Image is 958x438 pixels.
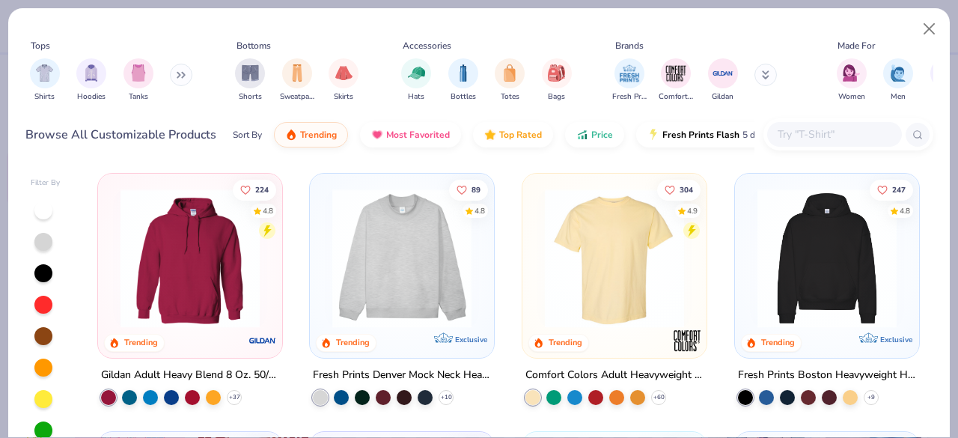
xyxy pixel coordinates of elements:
div: filter for Women [837,58,867,103]
button: filter button [235,58,265,103]
span: Sweatpants [280,91,314,103]
button: Like [233,179,276,200]
div: Sort By [233,128,262,142]
span: Bottles [451,91,476,103]
div: filter for Men [883,58,913,103]
div: filter for Tanks [123,58,153,103]
img: Gildan Image [712,62,734,85]
span: Gildan [712,91,733,103]
span: Skirts [334,91,353,103]
button: filter button [123,58,153,103]
div: filter for Hoodies [76,58,106,103]
button: filter button [280,58,314,103]
div: filter for Shirts [30,58,60,103]
button: filter button [659,58,693,103]
button: filter button [495,58,525,103]
img: Men Image [890,64,906,82]
div: filter for Sweatpants [280,58,314,103]
span: Women [838,91,865,103]
span: Totes [501,91,519,103]
div: Comfort Colors Adult Heavyweight T-Shirt [525,366,704,385]
span: Shirts [34,91,55,103]
img: Women Image [843,64,860,82]
span: 224 [255,186,269,193]
button: filter button [401,58,431,103]
div: 4.8 [263,205,273,216]
img: Comfort Colors Image [665,62,687,85]
div: Fresh Prints Denver Mock Neck Heavyweight Sweatshirt [313,366,491,385]
button: filter button [837,58,867,103]
span: Top Rated [499,129,542,141]
div: Bottoms [237,39,271,52]
div: Filter By [31,177,61,189]
img: Skirts Image [335,64,353,82]
div: Accessories [403,39,451,52]
button: Close [915,15,944,43]
img: Bottles Image [455,64,472,82]
img: f5d85501-0dbb-4ee4-b115-c08fa3845d83 [325,189,479,328]
span: Price [591,129,613,141]
input: Try "T-Shirt" [776,126,891,143]
div: filter for Bags [542,58,572,103]
span: Hats [408,91,424,103]
span: Tanks [129,91,148,103]
div: 4.9 [687,205,698,216]
img: Hats Image [408,64,425,82]
span: Bags [548,91,565,103]
button: filter button [448,58,478,103]
span: Exclusive [880,335,912,344]
img: flash.gif [647,129,659,141]
div: Tops [31,39,50,52]
span: 304 [680,186,693,193]
div: filter for Gildan [708,58,738,103]
div: filter for Skirts [329,58,359,103]
button: filter button [76,58,106,103]
button: filter button [612,58,647,103]
div: filter for Fresh Prints [612,58,647,103]
button: filter button [883,58,913,103]
button: Trending [274,122,348,147]
img: 029b8af0-80e6-406f-9fdc-fdf898547912 [537,189,692,328]
div: filter for Hats [401,58,431,103]
span: 89 [472,186,481,193]
img: Shorts Image [242,64,259,82]
div: Fresh Prints Boston Heavyweight Hoodie [738,366,916,385]
span: + 37 [228,393,239,402]
span: Exclusive [455,335,487,344]
button: Fresh Prints Flash5 day delivery [636,122,809,147]
button: filter button [542,58,572,103]
span: + 60 [653,393,665,402]
div: filter for Shorts [235,58,265,103]
img: Totes Image [501,64,518,82]
div: 4.8 [475,205,486,216]
img: Shirts Image [36,64,53,82]
img: Sweatpants Image [289,64,305,82]
div: filter for Totes [495,58,525,103]
button: Top Rated [473,122,553,147]
img: Hoodies Image [83,64,100,82]
img: most_fav.gif [371,129,383,141]
img: 01756b78-01f6-4cc6-8d8a-3c30c1a0c8ac [113,189,267,328]
span: Trending [300,129,337,141]
span: 5 day delivery [742,127,798,144]
div: filter for Comfort Colors [659,58,693,103]
button: filter button [30,58,60,103]
button: Like [657,179,701,200]
span: Fresh Prints Flash [662,129,739,141]
img: 91acfc32-fd48-4d6b-bdad-a4c1a30ac3fc [750,189,904,328]
div: 4.8 [900,205,910,216]
button: filter button [329,58,359,103]
div: Gildan Adult Heavy Blend 8 Oz. 50/50 Hooded Sweatshirt [101,366,279,385]
img: Fresh Prints Image [618,62,641,85]
img: trending.gif [285,129,297,141]
button: Most Favorited [360,122,461,147]
div: Brands [615,39,644,52]
span: Men [891,91,906,103]
img: Comfort Colors logo [672,326,702,356]
span: Shorts [239,91,262,103]
img: TopRated.gif [484,129,496,141]
span: Hoodies [77,91,106,103]
button: Like [450,179,489,200]
div: filter for Bottles [448,58,478,103]
button: Price [565,122,624,147]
